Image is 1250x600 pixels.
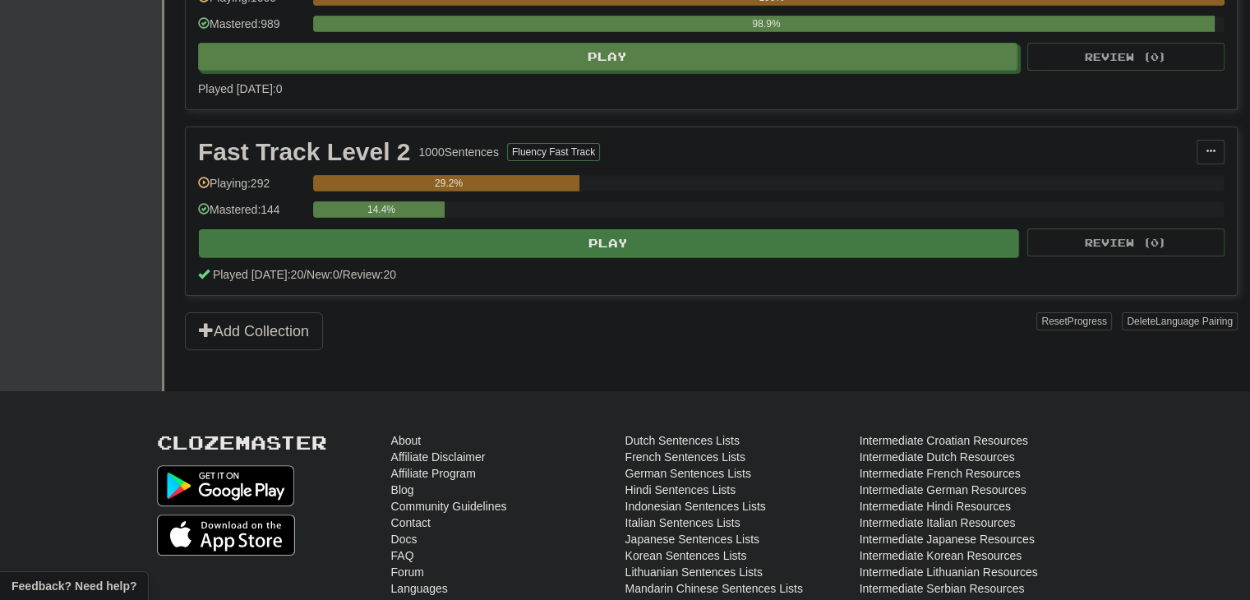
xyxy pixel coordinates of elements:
a: Intermediate Italian Resources [860,515,1016,531]
div: 29.2% [318,175,579,192]
a: Languages [391,580,448,597]
span: / [339,268,343,281]
button: Review (0) [1027,228,1225,256]
div: Mastered: 989 [198,16,305,43]
a: Intermediate Serbian Resources [860,580,1025,597]
a: Japanese Sentences Lists [625,531,759,547]
a: Intermediate Hindi Resources [860,498,1011,515]
a: Intermediate French Resources [860,465,1021,482]
a: German Sentences Lists [625,465,751,482]
a: Intermediate Korean Resources [860,547,1022,564]
a: Mandarin Chinese Sentences Lists [625,580,803,597]
div: 98.9% [318,16,1215,32]
a: Intermediate German Resources [860,482,1026,498]
a: About [391,432,422,449]
span: New: 0 [307,268,339,281]
img: Get it on Google Play [157,465,295,506]
img: Get it on App Store [157,515,296,556]
div: 1000 Sentences [419,144,499,160]
a: FAQ [391,547,414,564]
span: Open feedback widget [12,578,136,594]
button: Fluency Fast Track [507,143,600,161]
a: Docs [391,531,417,547]
a: Korean Sentences Lists [625,547,747,564]
button: ResetProgress [1036,312,1111,330]
a: Clozemaster [157,432,327,453]
a: Intermediate Croatian Resources [860,432,1028,449]
a: Intermediate Dutch Resources [860,449,1015,465]
a: Affiliate Disclaimer [391,449,486,465]
a: Italian Sentences Lists [625,515,740,531]
a: Indonesian Sentences Lists [625,498,766,515]
div: Mastered: 144 [198,201,305,228]
span: / [303,268,307,281]
span: Played [DATE]: 20 [213,268,303,281]
a: Lithuanian Sentences Lists [625,564,763,580]
a: Contact [391,515,431,531]
button: Play [198,43,1017,71]
a: Intermediate Japanese Resources [860,531,1035,547]
a: Community Guidelines [391,498,507,515]
button: DeleteLanguage Pairing [1122,312,1238,330]
a: Hindi Sentences Lists [625,482,736,498]
a: Intermediate Lithuanian Resources [860,564,1038,580]
button: Add Collection [185,312,323,350]
div: 14.4% [318,201,444,218]
a: French Sentences Lists [625,449,745,465]
span: Review: 20 [343,268,396,281]
div: Playing: 292 [198,175,305,202]
div: Fast Track Level 2 [198,140,411,164]
span: Played [DATE]: 0 [198,82,282,95]
span: Language Pairing [1155,316,1233,327]
button: Review (0) [1027,43,1225,71]
span: Progress [1068,316,1107,327]
a: Affiliate Program [391,465,476,482]
a: Blog [391,482,414,498]
a: Forum [391,564,424,580]
button: Play [199,229,1018,257]
a: Dutch Sentences Lists [625,432,740,449]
